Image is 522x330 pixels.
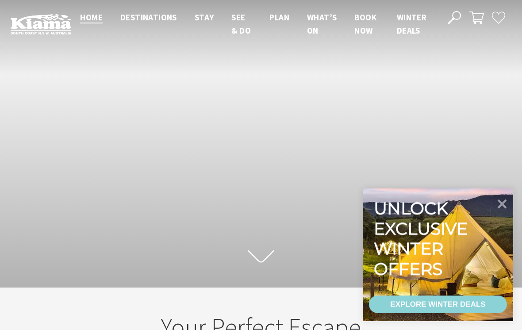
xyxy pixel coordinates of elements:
[11,14,71,35] img: Kiama Logo
[390,295,485,313] div: EXPLORE WINTER DEALS
[397,12,426,36] span: Winter Deals
[231,12,251,36] span: See & Do
[71,11,438,38] nav: Main Menu
[195,12,214,23] span: Stay
[369,295,507,313] a: EXPLORE WINTER DEALS
[120,12,177,23] span: Destinations
[269,12,289,23] span: Plan
[80,12,103,23] span: Home
[374,198,472,279] div: Unlock exclusive winter offers
[307,12,337,36] span: What’s On
[354,12,376,36] span: Book now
